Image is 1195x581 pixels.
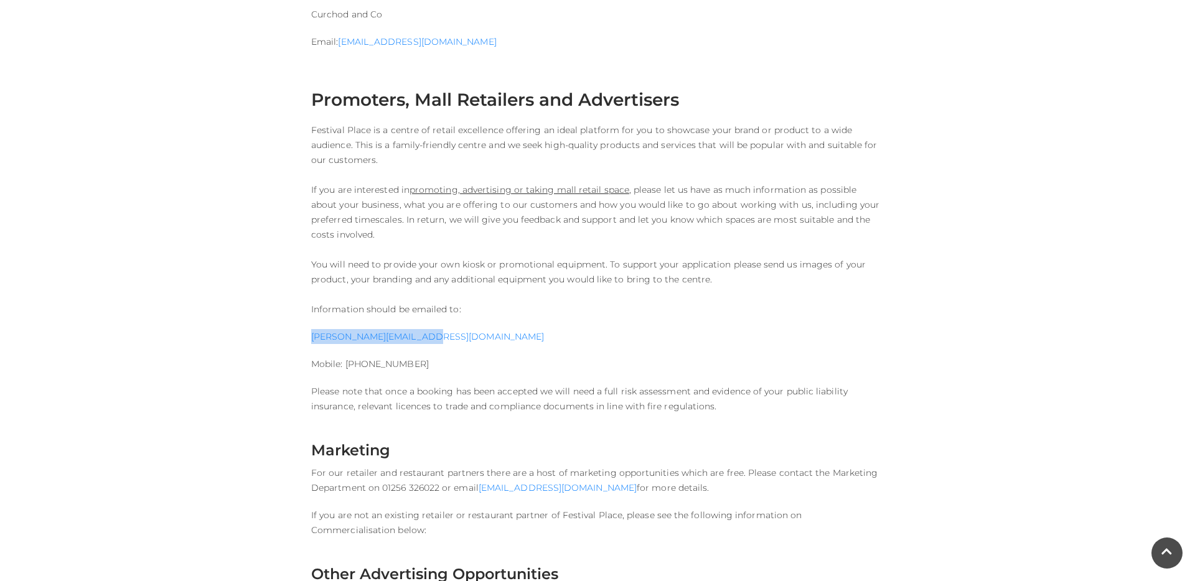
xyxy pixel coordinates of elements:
p: Festival Place is a centre of retail excellence offering an ideal platform for you to showcase yo... [311,123,884,317]
a: [PERSON_NAME][EMAIL_ADDRESS][DOMAIN_NAME] [311,331,544,342]
p: Curchod and Co [311,7,884,22]
p: Mobile: [PHONE_NUMBER] [311,356,884,371]
a: [EMAIL_ADDRESS][DOMAIN_NAME] [338,36,496,47]
h3: Promoters, Mall Retailers and Advertisers [311,89,884,110]
p: For our retailer and restaurant partners there are a host of marketing opportunities which are fr... [311,465,884,495]
p: Please note that once a booking has been accepted we will need a full risk assessment and evidenc... [311,384,884,414]
a: [EMAIL_ADDRESS][DOMAIN_NAME] [479,482,637,493]
span: promoting, advertising or taking mall retail space [410,184,629,195]
p: Email: [311,34,884,49]
p: If you are not an existing retailer or restaurant partner of Festival Place, please see the follo... [311,508,884,537]
h4: Marketing [311,441,884,459]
